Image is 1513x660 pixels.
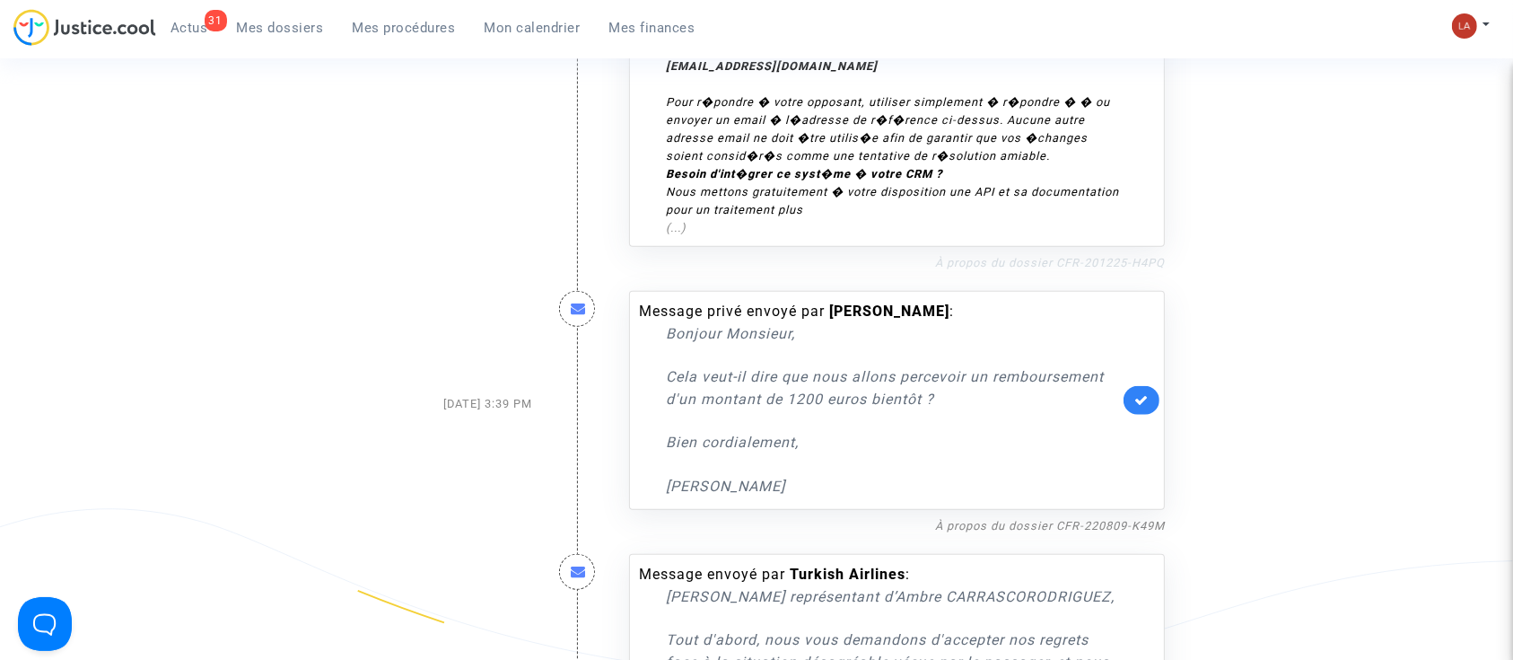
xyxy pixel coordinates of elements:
img: 3f9b7d9779f7b0ffc2b90d026f0682a9 [1452,13,1477,39]
p: Cela veut-il dire que nous allons percevoir un remboursement d'un montant de 1200 euros bientôt ? [666,365,1119,410]
a: Mes procédures [338,14,470,41]
span: Actus [171,20,208,36]
span: Mon calendrier [485,20,581,36]
b: [PERSON_NAME] [829,303,949,320]
strong: [EMAIL_ADDRESS][DOMAIN_NAME] [666,59,878,73]
b: Turkish Airlines [790,566,905,583]
div: [DATE] 3:39 PM [335,273,546,536]
div: Message privé envoyé par : [639,301,1119,497]
img: jc-logo.svg [13,9,156,46]
a: Mes dossiers [223,14,338,41]
a: 31Actus [156,14,223,41]
div: Nous mettons gratuitement � votre disposition une API et sa documentation pour un traitement plus [666,165,1119,219]
span: Mes dossiers [237,20,324,36]
a: Mes finances [595,14,710,41]
span: Mes finances [609,20,695,36]
a: Mon calendrier [470,14,595,41]
p: [PERSON_NAME] [666,475,1119,497]
div: 31 [205,10,227,31]
strong: Besoin d'int�grer ce syst�me � votre CRM ? [666,167,942,180]
p: Bien cordialement, [666,431,1119,453]
p: [PERSON_NAME] représentant d’Ambre CARRASCORODRIGUEZ, [666,585,1119,608]
a: À propos du dossier CFR-220809-K49M [935,519,1165,532]
span: (...) [666,221,686,234]
p: Bonjour Monsieur, [666,322,1119,345]
iframe: Help Scout Beacon - Open [18,597,72,651]
i: Pour r�pondre � votre opposant, utiliser simplement � r�pondre � � ou envoyer un email � l�adress... [666,95,1110,163]
span: Mes procédures [353,20,456,36]
a: À propos du dossier CFR-201225-H4PQ [935,256,1165,269]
